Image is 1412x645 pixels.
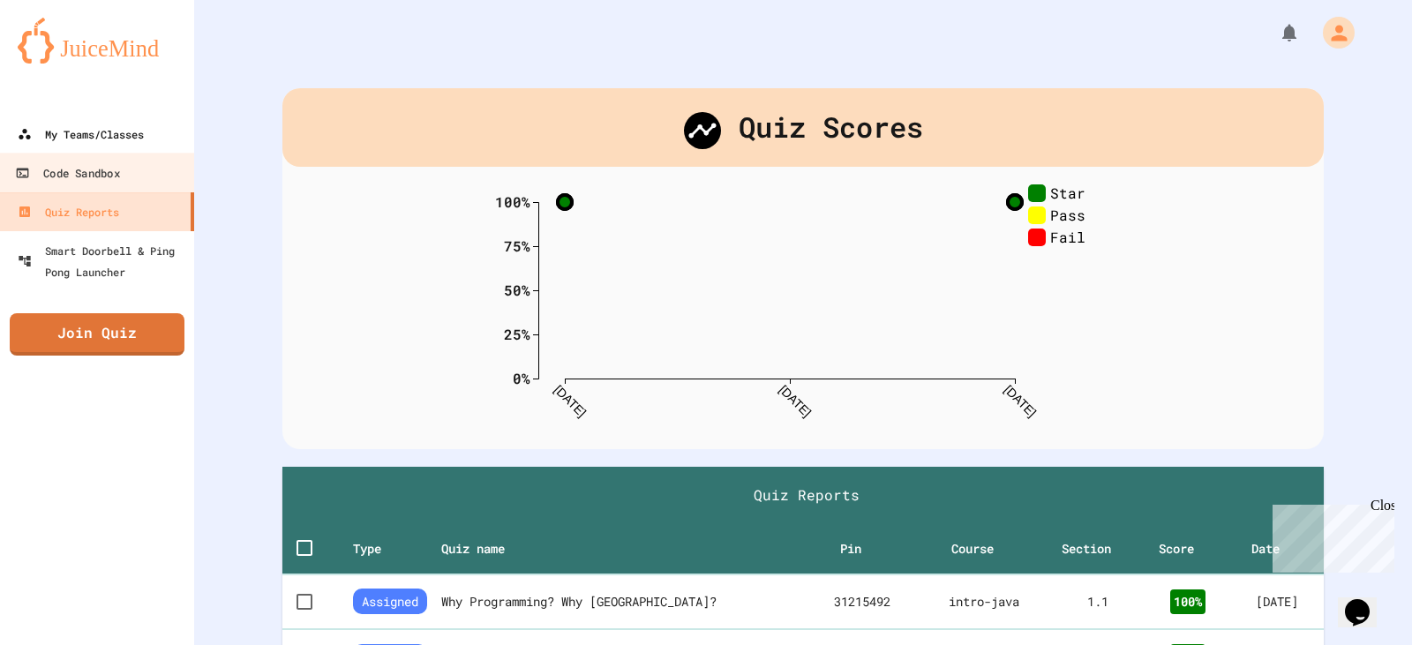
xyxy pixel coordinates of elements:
div: Code Sandbox [15,162,119,184]
span: Assigned [353,589,427,614]
text: 0% [513,368,530,386]
h1: Quiz Reports [297,484,1317,506]
text: [DATE] [1002,382,1039,419]
img: logo-orange.svg [18,18,176,64]
span: Course [951,538,1017,559]
div: My Account [1304,12,1359,53]
div: 100 % [1170,589,1205,614]
iframe: chat widget [1266,498,1394,573]
div: Smart Doorbell & Ping Pong Launcher [18,240,187,282]
text: [DATE] [777,382,814,419]
text: Star [1050,183,1085,201]
div: My Teams/Classes [18,124,144,145]
div: intro-java [933,593,1036,611]
text: 100% [495,191,530,210]
td: 31215492 [807,574,919,629]
div: Chat with us now!Close [7,7,122,112]
a: Join Quiz [10,313,184,356]
div: Quiz Reports [18,201,119,222]
span: Type [353,538,404,559]
iframe: chat widget [1338,574,1394,627]
text: 75% [504,236,530,254]
text: [DATE] [552,382,589,419]
th: Why Programming? Why [GEOGRAPHIC_DATA]? [441,574,807,629]
text: 25% [504,324,530,342]
text: Fail [1050,227,1085,245]
div: 1 . 1 [1064,593,1132,611]
span: Quiz name [441,538,528,559]
td: [DATE] [1230,574,1324,629]
span: Score [1159,538,1217,559]
text: Pass [1050,205,1085,223]
span: Date [1251,538,1303,559]
text: 50% [504,280,530,298]
span: Section [1062,538,1134,559]
div: Quiz Scores [282,88,1324,167]
span: Pin [840,538,884,559]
